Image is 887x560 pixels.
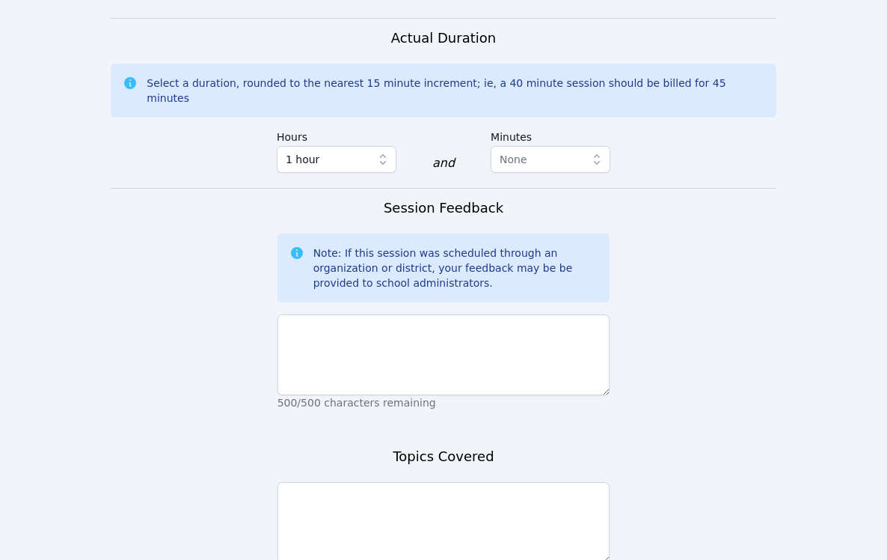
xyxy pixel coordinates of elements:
h3: Session Feedback [384,198,503,219]
h3: Topics Covered [393,446,494,467]
span: None [500,153,527,165]
div: Note: If this session was scheduled through an organization or district, your feedback may be be ... [313,246,598,290]
div: and [432,154,455,172]
h3: Actual Duration [391,28,496,49]
p: 500/500 characters remaining [277,395,610,410]
label: Hours [277,124,396,146]
label: Minutes [491,124,610,146]
button: None [491,146,610,173]
span: 1 hour [286,150,319,168]
button: 1 hour [277,146,396,173]
div: Select a duration, rounded to the nearest 15 minute increment; ie, a 40 minute session should be ... [147,76,764,106]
